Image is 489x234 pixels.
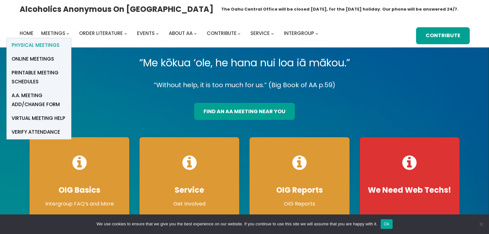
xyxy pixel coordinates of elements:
button: About AA submenu [194,32,197,35]
h4: OIG Reports [256,185,343,195]
p: “Without help, it is too much for us.” (Big Book of AA p.59) [24,79,465,91]
span: Contribute [207,30,237,37]
span: Intergroup [284,30,314,37]
a: Home [20,29,33,38]
button: Service submenu [271,32,274,35]
span: No [478,221,484,227]
a: Contribute [416,27,469,44]
button: Contribute submenu [238,32,240,35]
button: Intergroup submenu [315,32,318,35]
a: Intergroup [284,29,314,38]
p: OIG Reports [256,200,343,208]
a: Online Meetings [7,52,71,66]
span: About AA [169,30,193,37]
button: Ok [381,219,393,229]
span: Online Meetings [12,54,54,63]
p: Get Involved [146,200,233,208]
a: Printable Meeting Schedules [7,66,71,88]
span: Home [20,30,33,37]
h4: OIG Basics [36,185,123,195]
p: Intergroup FAQ’s and More [36,200,123,208]
a: Events [137,29,155,38]
h4: We Need Web Techs! [366,185,453,195]
a: Physical Meetings [7,38,71,52]
span: Physical Meetings [12,41,59,50]
button: Meetings submenu [66,32,69,35]
h4: Service [146,185,233,195]
button: Events submenu [156,32,159,35]
span: We use cookies to ensure that we give you the best experience on our website. If you continue to ... [96,221,377,227]
h1: The Oahu Central Office will be closed [DATE], for the [DATE] holiday. Our phone will be answered... [221,6,458,13]
a: verify attendance [7,125,71,139]
button: Order Literature submenu [124,32,127,35]
span: Virtual Meeting Help [12,114,65,123]
a: A.A. Meeting Add/Change Form [7,88,71,111]
a: Meetings [41,29,65,38]
a: About AA [169,29,193,38]
nav: Intergroup [20,29,321,38]
span: Meetings [41,30,65,37]
span: Events [137,30,155,37]
p: “Me kōkua ‘ole, he hana nui loa iā mākou.” [24,54,465,72]
a: Contribute [207,29,237,38]
a: Service [250,29,270,38]
span: Printable Meeting Schedules [12,68,66,86]
a: find an aa meeting near you [194,103,295,120]
span: Service [250,30,270,37]
span: verify attendance [12,128,60,137]
span: A.A. Meeting Add/Change Form [12,91,66,109]
a: Alcoholics Anonymous on [GEOGRAPHIC_DATA] [20,2,213,16]
span: Order Literature [79,30,123,37]
a: Virtual Meeting Help [7,111,71,125]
